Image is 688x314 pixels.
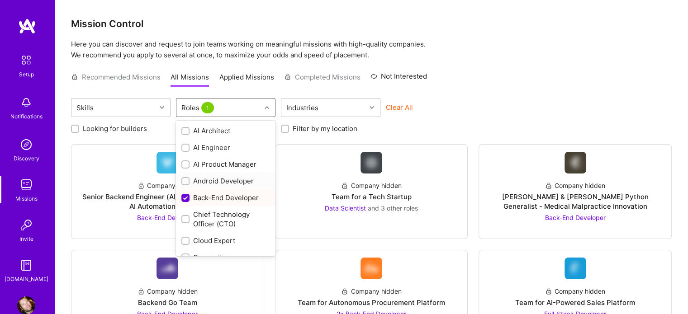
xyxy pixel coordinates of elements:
[138,298,197,307] div: Backend Go Team
[545,286,605,296] div: Company hidden
[386,103,413,112] button: Clear All
[15,194,38,203] div: Missions
[181,159,270,169] div: AI Product Manager
[331,192,411,202] div: Team for a Tech Startup
[74,101,96,114] div: Skills
[219,72,274,87] a: Applied Missions
[19,234,33,244] div: Invite
[157,152,178,173] img: Company Logo
[5,274,48,284] div: [DOMAIN_NAME]
[368,204,418,212] span: and 3 other roles
[298,298,445,307] div: Team for Autonomous Procurement Platform
[361,258,382,279] img: Company Logo
[181,176,270,186] div: Android Developer
[17,51,36,70] img: setup
[370,71,427,87] a: Not Interested
[17,136,35,154] img: discovery
[181,126,270,136] div: AI Architect
[179,101,218,114] div: Roles
[10,112,43,121] div: Notifications
[181,193,270,202] div: Back-End Developer
[71,18,672,29] h3: Mission Control
[138,181,198,190] div: Company hidden
[160,105,164,110] i: icon Chevron
[565,258,586,279] img: Company Logo
[137,214,198,221] span: Back-End Developer
[370,105,374,110] i: icon Chevron
[79,152,256,231] a: Company LogoCompany hiddenSenior Backend Engineer (AI/Integrations) to join an AI Automation Plat...
[486,192,664,211] div: [PERSON_NAME] & [PERSON_NAME] Python Generalist - Medical Malpractice Innovation
[545,214,606,221] span: Back-End Developer
[565,152,586,173] img: Company Logo
[138,286,198,296] div: Company hidden
[341,181,401,190] div: Company hidden
[157,258,178,279] img: Company Logo
[361,152,382,173] img: Company Logo
[19,70,34,79] div: Setup
[71,39,672,61] p: Here you can discover and request to join teams working on meaningful missions with high-quality ...
[283,152,460,231] a: Company LogoCompany hiddenTeam for a Tech StartupData Scientist and 3 other roles
[201,102,214,113] span: 1
[171,72,209,87] a: All Missions
[17,176,35,194] img: teamwork
[181,143,270,152] div: AI Engineer
[17,216,35,234] img: Invite
[181,253,270,262] div: Copywriter
[181,236,270,245] div: Cloud Expert
[18,18,36,34] img: logo
[284,101,321,114] div: Industries
[293,124,357,133] label: Filter by my location
[325,204,366,212] span: Data Scientist
[14,154,39,163] div: Discovery
[515,298,635,307] div: Team for AI-Powered Sales Platform
[265,105,269,110] i: icon Chevron
[17,256,35,274] img: guide book
[181,210,270,229] div: Chief Technology Officer (CTO)
[341,286,401,296] div: Company hidden
[79,192,256,211] div: Senior Backend Engineer (AI/Integrations) to join an AI Automation Platform
[17,94,35,112] img: bell
[486,152,664,231] a: Company LogoCompany hidden[PERSON_NAME] & [PERSON_NAME] Python Generalist - Medical Malpractice I...
[545,181,605,190] div: Company hidden
[83,124,147,133] label: Looking for builders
